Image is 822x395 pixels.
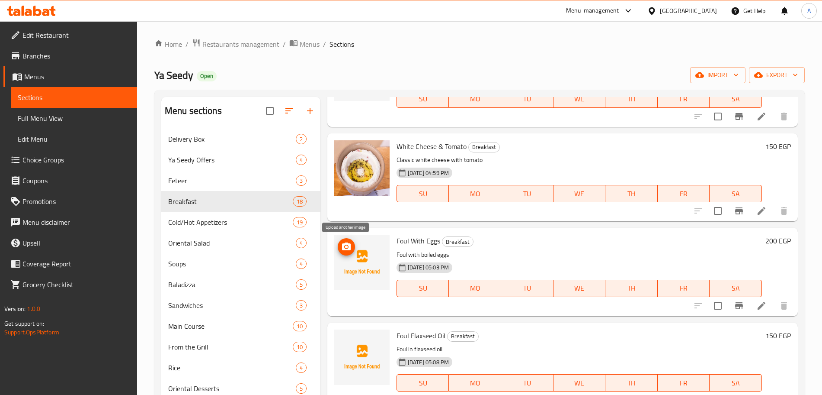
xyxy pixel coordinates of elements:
div: items [296,175,307,186]
a: Branches [3,45,137,66]
a: Full Menu View [11,108,137,129]
span: FR [661,188,707,200]
button: FR [658,280,710,297]
span: FR [661,377,707,389]
button: FR [658,91,710,108]
span: Rice [168,363,296,373]
span: 4 [296,156,306,164]
button: TH [605,374,658,392]
span: Sections [329,39,354,49]
span: Grocery Checklist [22,279,130,290]
button: SA [710,91,762,108]
a: Edit Restaurant [3,25,137,45]
span: Menus [24,71,130,82]
button: delete [774,295,794,316]
span: Select all sections [261,102,279,120]
span: import [697,70,739,81]
span: A [807,6,811,16]
h6: 150 EGP [765,140,791,152]
span: Main Course [168,321,293,331]
div: items [293,196,307,207]
div: Open [197,71,217,81]
button: Branch-specific-item [729,201,749,221]
button: MO [449,91,501,108]
button: delete [774,201,794,221]
div: Breakfast18 [161,191,320,212]
span: 10 [293,322,306,330]
span: Breakfast [442,237,473,247]
div: Soups4 [161,253,320,274]
span: Sandwiches [168,300,296,311]
span: Ya Seedy [154,65,193,85]
button: SU [397,280,449,297]
div: [GEOGRAPHIC_DATA] [660,6,717,16]
div: Breakfast [168,196,293,207]
button: WE [553,91,606,108]
button: MO [449,280,501,297]
li: / [186,39,189,49]
a: Choice Groups [3,149,137,170]
a: Promotions [3,191,137,212]
span: [DATE] 04:59 PM [404,169,452,177]
button: SU [397,185,449,202]
span: Choice Groups [22,155,130,165]
div: Menu-management [566,6,619,16]
span: 10 [293,343,306,351]
li: / [323,39,326,49]
img: White Cheese & Tomato [334,140,390,196]
div: Main Course10 [161,316,320,337]
span: WE [557,188,602,200]
span: Cold/Hot Appetizers [168,217,293,227]
span: 2 [296,135,306,143]
span: MO [452,377,498,389]
span: Sections [18,92,130,103]
span: WE [557,377,602,389]
button: TH [605,91,658,108]
a: Menus [289,39,320,50]
span: Soups [168,259,296,269]
div: Baladizza [168,279,296,290]
span: Breakfast [469,142,499,152]
button: WE [553,280,606,297]
div: items [296,383,307,394]
span: 18 [293,197,306,206]
a: Edit menu item [756,206,767,216]
span: TU [505,188,550,200]
span: Promotions [22,196,130,207]
span: Delivery Box [168,134,296,144]
a: Sections [11,87,137,108]
button: TH [605,280,658,297]
a: Upsell [3,233,137,253]
span: Select to update [709,107,727,126]
span: Menu disclaimer [22,217,130,227]
span: Select to update [709,202,727,220]
span: Oriental Salad [168,238,296,248]
span: WE [557,93,602,105]
span: MO [452,93,498,105]
button: FR [658,374,710,392]
span: 1.0.0 [27,303,40,314]
span: FR [661,282,707,295]
div: Breakfast [442,236,473,247]
div: Baladizza5 [161,274,320,295]
span: WE [557,282,602,295]
span: 4 [296,260,306,268]
span: Foul Flaxseed Oil [397,329,445,342]
div: From the Grill [168,342,293,352]
button: import [690,67,745,83]
button: delete [774,106,794,127]
div: Cold/Hot Appetizers19 [161,212,320,233]
li: / [283,39,286,49]
button: TH [605,185,658,202]
div: Oriental Salad4 [161,233,320,253]
button: WE [553,185,606,202]
span: SU [400,377,445,389]
div: Rice4 [161,357,320,378]
div: Delivery Box2 [161,129,320,149]
div: Feteer [168,175,296,186]
span: TH [609,377,654,389]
